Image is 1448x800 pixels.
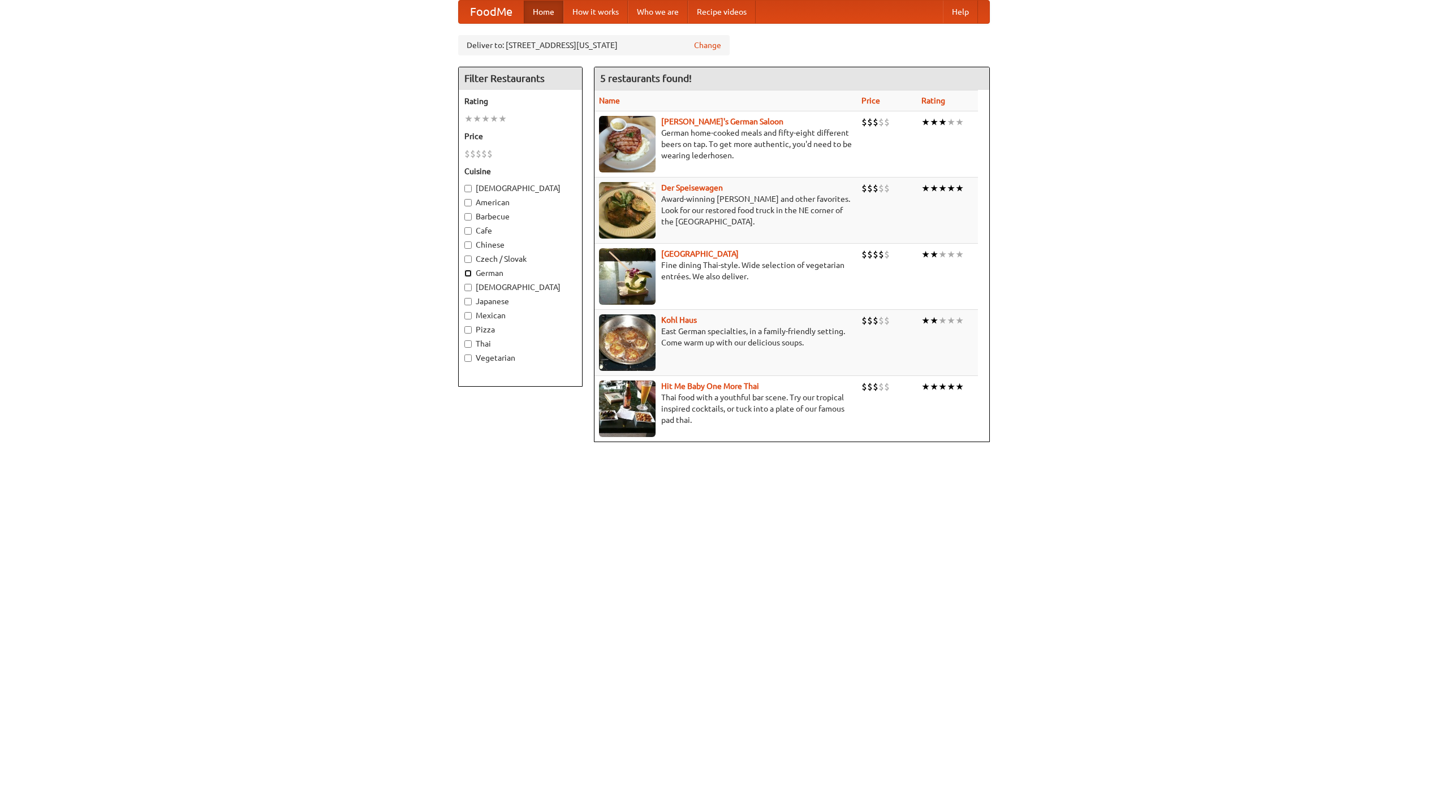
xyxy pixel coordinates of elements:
li: $ [861,182,867,194]
input: [DEMOGRAPHIC_DATA] [464,284,472,291]
li: ★ [464,113,473,125]
li: $ [867,380,873,393]
img: speisewagen.jpg [599,182,656,239]
li: ★ [921,314,930,327]
input: Thai [464,340,472,348]
img: satay.jpg [599,248,656,305]
label: [DEMOGRAPHIC_DATA] [464,183,576,194]
img: esthers.jpg [599,116,656,172]
li: ★ [938,182,947,194]
li: $ [873,116,878,128]
li: ★ [955,380,964,393]
a: Home [524,1,563,23]
li: $ [873,182,878,194]
li: ★ [921,380,930,393]
li: ★ [947,380,955,393]
input: Mexican [464,312,472,319]
li: $ [861,116,867,128]
a: Who we are [628,1,688,23]
label: Cafe [464,225,576,236]
li: $ [867,116,873,128]
li: ★ [481,113,490,125]
input: Cafe [464,227,472,235]
li: ★ [938,380,947,393]
a: Help [943,1,978,23]
a: Name [599,96,620,105]
li: $ [878,248,884,261]
input: Czech / Slovak [464,256,472,263]
input: Barbecue [464,213,472,220]
li: ★ [955,248,964,261]
input: [DEMOGRAPHIC_DATA] [464,185,472,192]
a: How it works [563,1,628,23]
p: East German specialties, in a family-friendly setting. Come warm up with our delicious soups. [599,326,852,348]
p: Award-winning [PERSON_NAME] and other favorites. Look for our restored food truck in the NE corne... [599,193,852,227]
li: $ [884,314,890,327]
li: ★ [947,248,955,261]
li: $ [884,248,890,261]
li: ★ [930,314,938,327]
label: German [464,267,576,279]
p: Thai food with a youthful bar scene. Try our tropical inspired cocktails, or tuck into a plate of... [599,392,852,426]
a: FoodMe [459,1,524,23]
li: ★ [930,248,938,261]
li: ★ [921,116,930,128]
label: Vegetarian [464,352,576,364]
li: $ [873,248,878,261]
li: ★ [947,314,955,327]
h5: Price [464,131,576,142]
a: Kohl Haus [661,315,697,325]
li: ★ [498,113,507,125]
h5: Rating [464,96,576,107]
li: $ [884,116,890,128]
label: [DEMOGRAPHIC_DATA] [464,282,576,293]
label: Thai [464,338,576,349]
div: Deliver to: [STREET_ADDRESS][US_STATE] [458,35,730,55]
li: ★ [930,116,938,128]
li: ★ [938,248,947,261]
a: Change [694,40,721,51]
li: ★ [955,182,964,194]
input: Vegetarian [464,354,472,362]
a: Hit Me Baby One More Thai [661,382,759,391]
li: ★ [955,116,964,128]
label: Japanese [464,296,576,307]
a: Price [861,96,880,105]
input: Chinese [464,241,472,249]
li: $ [878,182,884,194]
li: $ [470,148,476,160]
li: $ [878,116,884,128]
li: $ [867,248,873,261]
input: German [464,270,472,277]
p: German home-cooked meals and fifty-eight different beers on tap. To get more authentic, you'd nee... [599,127,852,161]
li: ★ [930,182,938,194]
img: babythai.jpg [599,380,656,437]
p: Fine dining Thai-style. Wide selection of vegetarian entrées. We also deliver. [599,260,852,282]
li: ★ [921,182,930,194]
label: Barbecue [464,211,576,222]
li: $ [873,380,878,393]
label: Pizza [464,324,576,335]
a: Rating [921,96,945,105]
h4: Filter Restaurants [459,67,582,90]
input: American [464,199,472,206]
li: ★ [490,113,498,125]
a: [PERSON_NAME]'s German Saloon [661,117,783,126]
img: kohlhaus.jpg [599,314,656,371]
h5: Cuisine [464,166,576,177]
a: [GEOGRAPHIC_DATA] [661,249,739,258]
li: $ [481,148,487,160]
li: ★ [955,314,964,327]
ng-pluralize: 5 restaurants found! [600,73,692,84]
li: $ [884,380,890,393]
a: Der Speisewagen [661,183,723,192]
li: $ [476,148,481,160]
label: Czech / Slovak [464,253,576,265]
label: Chinese [464,239,576,250]
li: $ [878,380,884,393]
a: Recipe videos [688,1,756,23]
